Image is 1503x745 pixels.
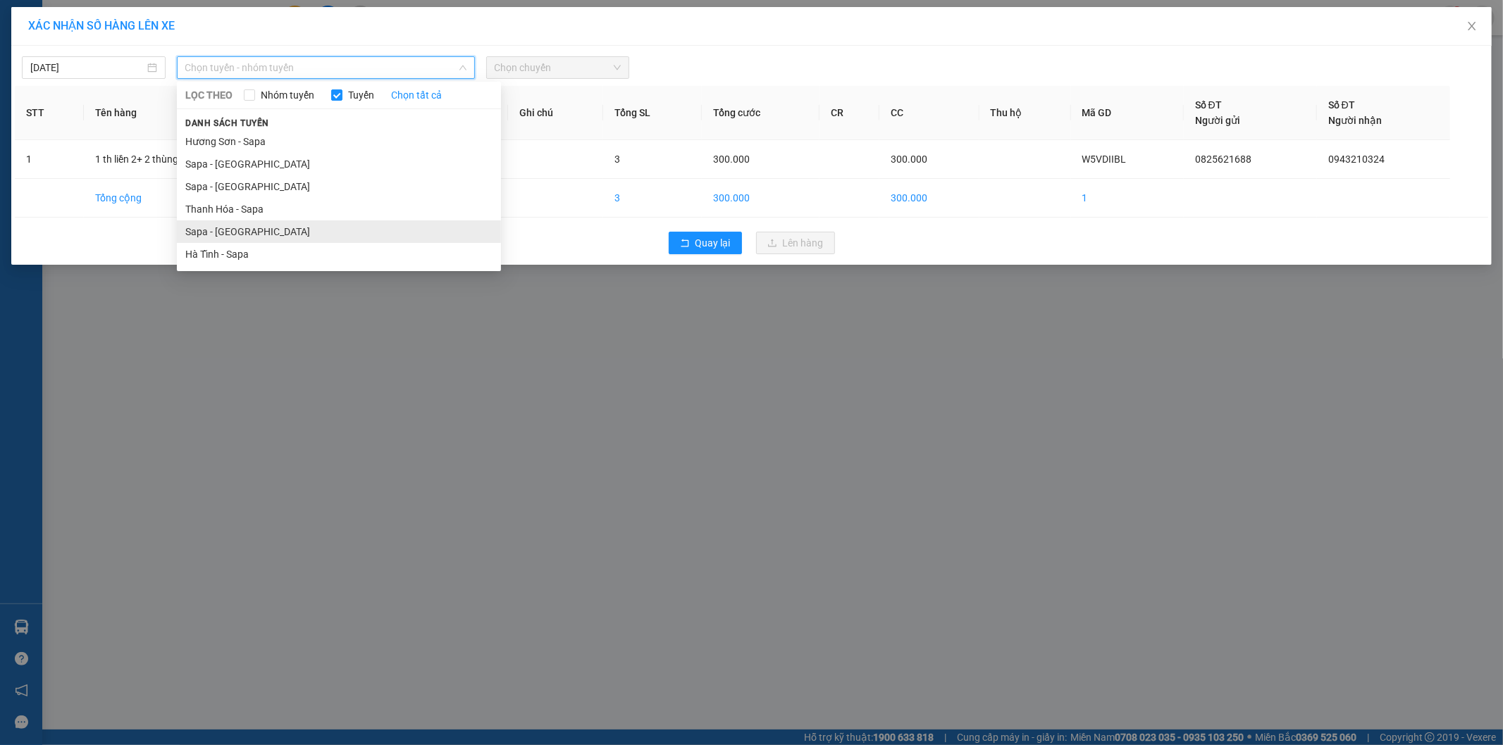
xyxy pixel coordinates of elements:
td: Tổng cộng [84,179,262,218]
th: Thu hộ [979,86,1071,140]
span: 300.000 [713,154,750,165]
span: Người gửi [1195,115,1240,126]
td: 300.000 [702,179,819,218]
li: Sapa - [GEOGRAPHIC_DATA] [177,220,501,243]
span: Danh sách tuyến [177,117,278,130]
span: XÁC NHẬN SỐ HÀNG LÊN XE [28,19,175,32]
span: down [459,63,467,72]
input: 14/10/2025 [30,60,144,75]
li: Sapa - [GEOGRAPHIC_DATA] [177,153,501,175]
span: Chọn chuyến [495,57,621,78]
td: 1 th liền 2+ 2 thùng [84,140,262,179]
span: Nhóm tuyến [255,87,320,103]
td: 1 [15,140,84,179]
th: Tổng SL [603,86,702,140]
th: Ghi chú [508,86,603,140]
th: STT [15,86,84,140]
button: Close [1452,7,1492,46]
span: LỌC THEO [185,87,233,103]
li: Hương Sơn - Sapa [177,130,501,153]
th: CC [879,86,979,140]
span: close [1466,20,1478,32]
th: CR [819,86,879,140]
span: W5VDIIBL [1082,154,1127,165]
th: Mã GD [1071,86,1184,140]
button: uploadLên hàng [756,232,835,254]
button: rollbackQuay lại [669,232,742,254]
span: 300.000 [891,154,927,165]
span: Số ĐT [1328,99,1355,111]
span: Số ĐT [1195,99,1222,111]
span: Người nhận [1328,115,1382,126]
a: Chọn tất cả [391,87,442,103]
span: 0943210324 [1328,154,1385,165]
th: Tổng cước [702,86,819,140]
span: rollback [680,238,690,249]
th: Tên hàng [84,86,262,140]
td: 1 [1071,179,1184,218]
td: 300.000 [879,179,979,218]
li: Thanh Hóa - Sapa [177,198,501,220]
td: 3 [603,179,702,218]
li: Hà Tĩnh - Sapa [177,243,501,265]
span: 3 [614,154,620,165]
span: Quay lại [695,235,731,251]
span: Chọn tuyến - nhóm tuyến [185,57,466,78]
span: 0825621688 [1195,154,1251,165]
li: Sapa - [GEOGRAPHIC_DATA] [177,175,501,198]
span: Tuyến [342,87,380,103]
